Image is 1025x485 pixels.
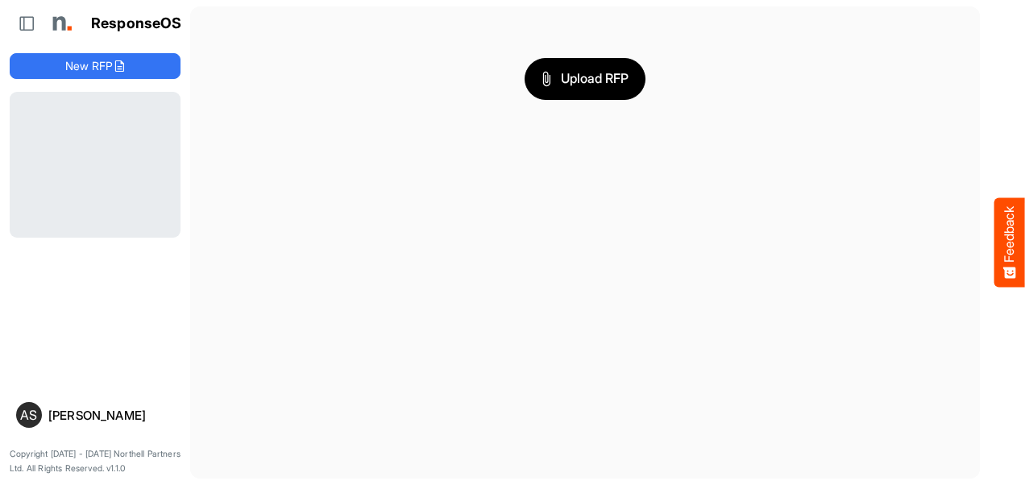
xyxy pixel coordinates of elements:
p: Copyright [DATE] - [DATE] Northell Partners Ltd. All Rights Reserved. v1.1.0 [10,447,181,475]
button: Upload RFP [525,58,645,100]
img: Northell [44,7,77,39]
div: [PERSON_NAME] [48,409,174,421]
button: New RFP [10,53,181,79]
div: Loading... [10,92,181,238]
span: Upload RFP [542,68,629,89]
h1: ResponseOS [91,15,182,32]
button: Feedback [994,198,1025,288]
span: AS [20,408,37,421]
